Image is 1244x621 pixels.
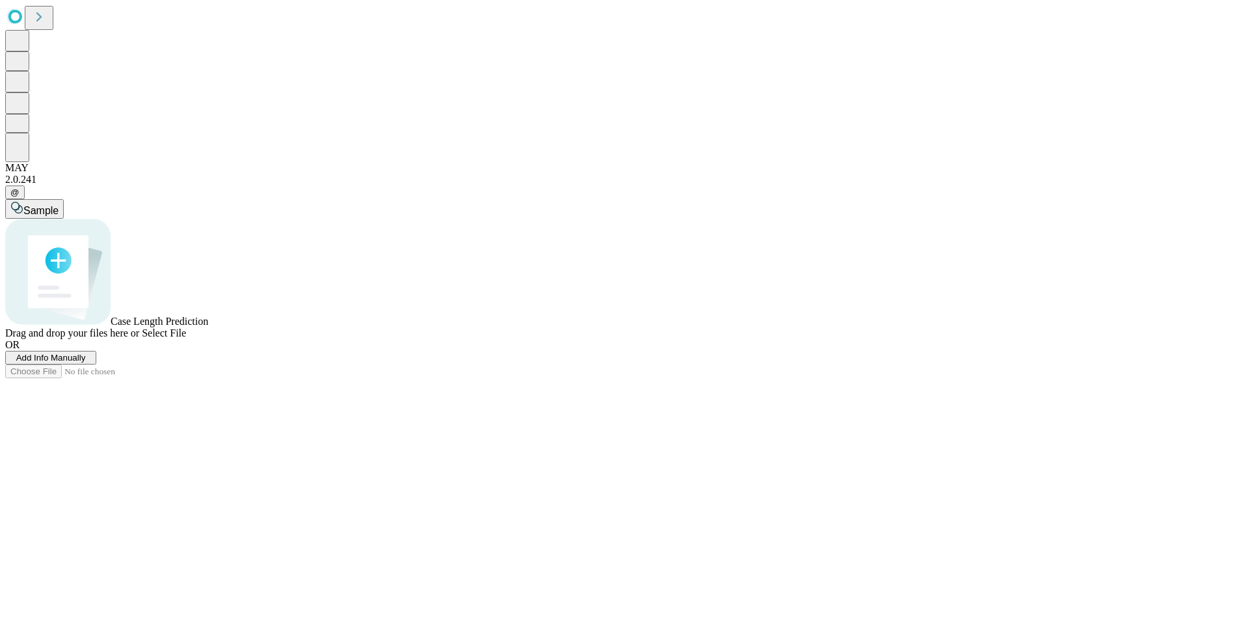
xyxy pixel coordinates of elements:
span: Sample [23,205,59,216]
div: 2.0.241 [5,174,1239,186]
span: @ [10,187,20,197]
span: Drag and drop your files here or [5,327,139,338]
button: @ [5,186,25,199]
span: Add Info Manually [16,353,86,363]
button: Sample [5,199,64,219]
span: Case Length Prediction [111,316,208,327]
div: MAY [5,162,1239,174]
span: OR [5,339,20,350]
span: Select File [142,327,186,338]
button: Add Info Manually [5,351,96,365]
